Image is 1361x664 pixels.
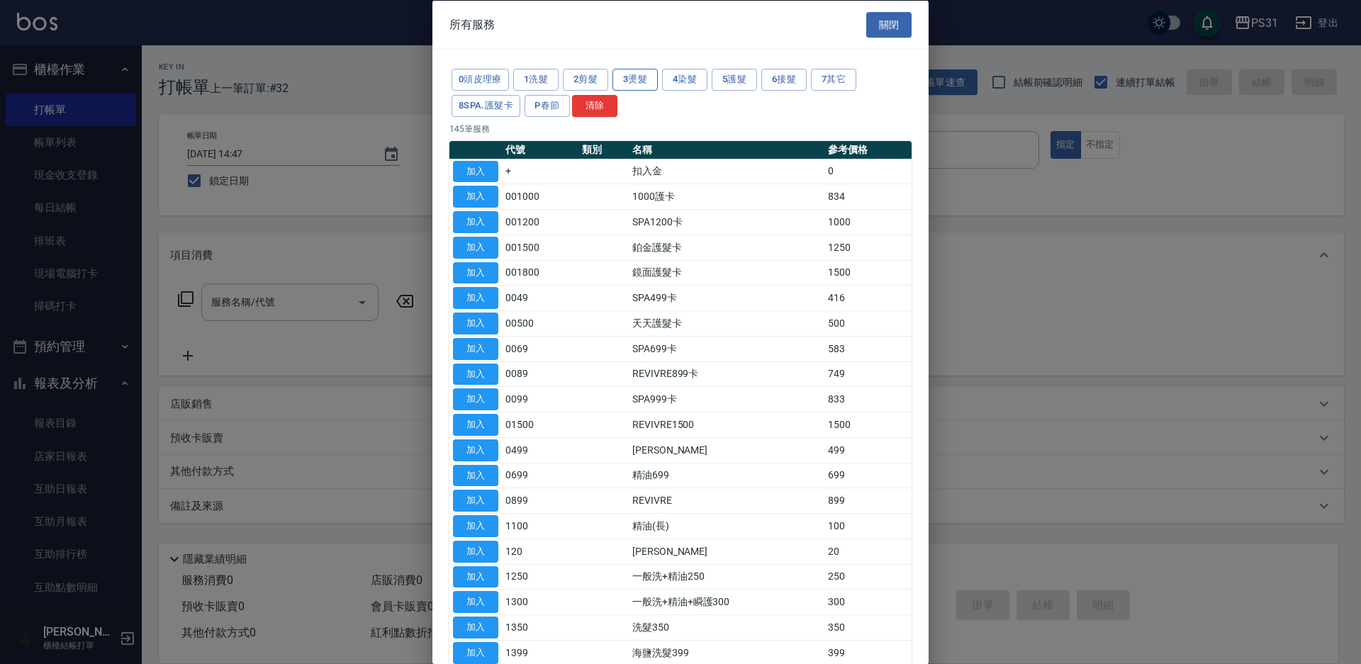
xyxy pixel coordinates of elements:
button: 加入 [453,490,498,512]
button: 關閉 [866,11,912,38]
td: 一般洗+精油+瞬護300 [629,589,824,614]
button: 加入 [453,515,498,537]
button: 加入 [453,363,498,385]
th: 代號 [502,140,578,159]
td: SPA999卡 [629,386,824,412]
td: 500 [824,310,912,336]
button: 1洗髮 [513,69,559,91]
button: 4染髮 [662,69,707,91]
td: [PERSON_NAME] [629,539,824,564]
td: 001200 [502,209,578,235]
button: 加入 [453,261,498,283]
td: 0499 [502,437,578,463]
td: 鉑金護髮卡 [629,235,824,260]
button: 加入 [453,388,498,410]
th: 類別 [578,140,629,159]
td: 1000護卡 [629,184,824,209]
button: 加入 [453,313,498,334]
button: 清除 [572,94,617,116]
td: 扣入金 [629,159,824,184]
button: 加入 [453,236,498,258]
td: 精油(長) [629,513,824,539]
td: 天天護髮卡 [629,310,824,336]
td: 1000 [824,209,912,235]
button: 加入 [453,641,498,663]
button: 加入 [453,211,498,233]
td: 0699 [502,463,578,488]
button: P春節 [525,94,570,116]
td: 0099 [502,386,578,412]
button: 3燙髮 [612,69,658,91]
button: 8SPA.護髮卡 [452,94,520,116]
button: 加入 [453,337,498,359]
td: 834 [824,184,912,209]
td: 250 [824,564,912,590]
td: [PERSON_NAME] [629,437,824,463]
td: SPA499卡 [629,285,824,310]
button: 0頭皮理療 [452,69,509,91]
button: 加入 [453,160,498,182]
button: 加入 [453,591,498,613]
button: 5護髮 [712,69,757,91]
button: 7其它 [811,69,856,91]
td: 1350 [502,614,578,640]
td: 01500 [502,412,578,437]
button: 加入 [453,414,498,436]
p: 145 筆服務 [449,122,912,135]
td: 1250 [502,564,578,590]
td: 1500 [824,260,912,286]
td: 20 [824,539,912,564]
th: 名稱 [629,140,824,159]
td: 499 [824,437,912,463]
span: 所有服務 [449,17,495,31]
td: 0 [824,159,912,184]
td: 001800 [502,260,578,286]
td: 120 [502,539,578,564]
td: REVIVRE [629,488,824,513]
td: 833 [824,386,912,412]
button: 加入 [453,565,498,587]
td: 583 [824,336,912,361]
button: 加入 [453,617,498,638]
td: 300 [824,589,912,614]
td: 001500 [502,235,578,260]
td: 1100 [502,513,578,539]
td: 350 [824,614,912,640]
button: 6接髮 [761,69,807,91]
td: 0069 [502,336,578,361]
td: 0089 [502,361,578,387]
td: + [502,159,578,184]
td: 1500 [824,412,912,437]
td: 749 [824,361,912,387]
td: 416 [824,285,912,310]
td: 0049 [502,285,578,310]
td: 100 [824,513,912,539]
td: 001000 [502,184,578,209]
button: 加入 [453,186,498,208]
td: SPA699卡 [629,336,824,361]
td: 鏡面護髮卡 [629,260,824,286]
td: 1300 [502,589,578,614]
td: REVIVRE1500 [629,412,824,437]
td: 699 [824,463,912,488]
th: 參考價格 [824,140,912,159]
td: 899 [824,488,912,513]
td: 0899 [502,488,578,513]
td: SPA1200卡 [629,209,824,235]
button: 加入 [453,464,498,486]
button: 2剪髮 [563,69,608,91]
td: REVIVRE899卡 [629,361,824,387]
td: 精油699 [629,463,824,488]
button: 加入 [453,439,498,461]
td: 00500 [502,310,578,336]
button: 加入 [453,287,498,309]
td: 洗髮350 [629,614,824,640]
td: 一般洗+精油250 [629,564,824,590]
button: 加入 [453,540,498,562]
td: 1250 [824,235,912,260]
